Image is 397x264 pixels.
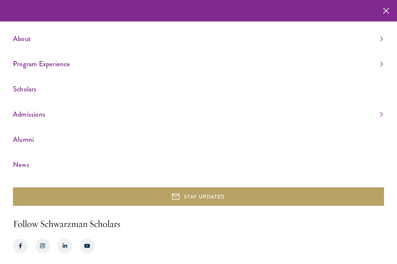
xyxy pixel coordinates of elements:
a: Program Experience [13,58,383,70]
a: About [13,33,383,45]
h2: Follow Schwarzman Scholars [13,217,384,231]
a: Alumni [13,133,383,146]
a: Scholars [13,83,383,95]
button: STAY UPDATED [13,187,384,206]
a: News [13,158,383,171]
a: Admissions [13,108,383,120]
